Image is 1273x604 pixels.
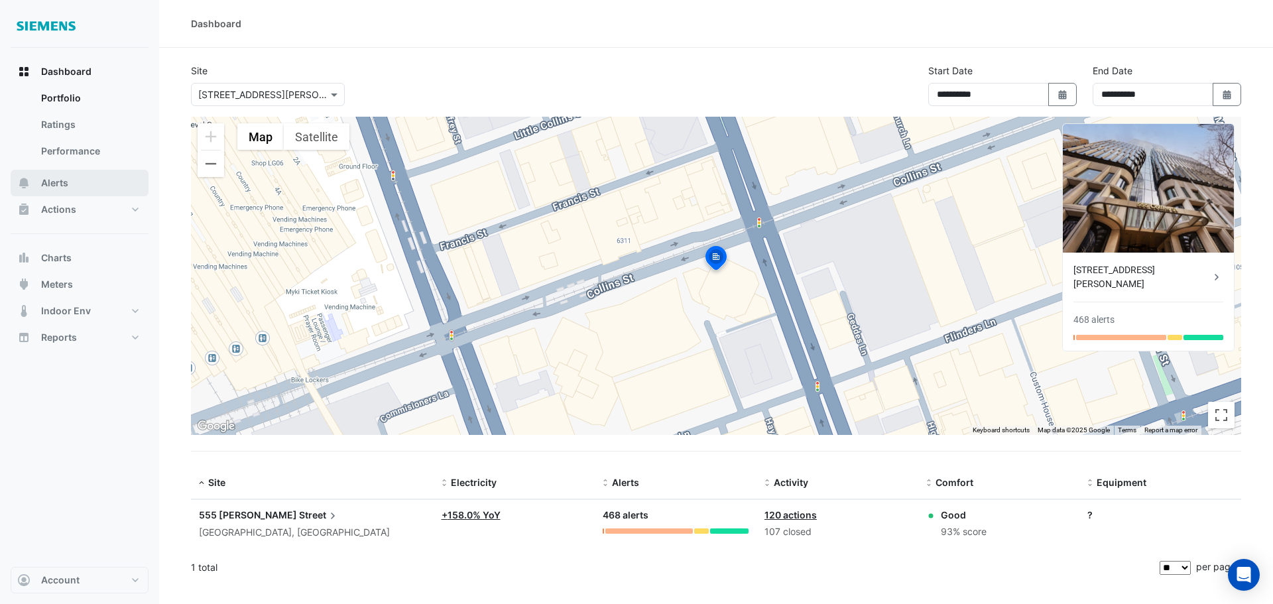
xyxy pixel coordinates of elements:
[17,176,30,190] app-icon: Alerts
[237,123,284,150] button: Show street map
[199,525,426,540] div: [GEOGRAPHIC_DATA], [GEOGRAPHIC_DATA]
[1228,559,1260,591] div: Open Intercom Messenger
[11,245,149,271] button: Charts
[208,477,225,488] span: Site
[191,551,1157,584] div: 1 total
[194,418,238,435] img: Google
[17,65,30,78] app-icon: Dashboard
[1087,508,1233,522] div: ?
[1144,426,1197,434] a: Report a map error
[198,151,224,177] button: Zoom out
[1221,89,1233,100] fa-icon: Select Date
[11,567,149,593] button: Account
[191,17,241,30] div: Dashboard
[764,509,817,520] a: 120 actions
[701,244,731,276] img: site-pin-selected.svg
[284,123,349,150] button: Show satellite imagery
[41,65,91,78] span: Dashboard
[1073,313,1115,327] div: 468 alerts
[30,85,149,111] a: Portfolio
[11,170,149,196] button: Alerts
[41,203,76,216] span: Actions
[1073,263,1210,291] div: [STREET_ADDRESS][PERSON_NAME]
[17,251,30,265] app-icon: Charts
[41,331,77,344] span: Reports
[199,509,297,520] span: 555 [PERSON_NAME]
[41,278,73,291] span: Meters
[941,508,987,522] div: Good
[30,138,149,164] a: Performance
[41,251,72,265] span: Charts
[442,509,501,520] a: +158.0% YoY
[451,477,497,488] span: Electricity
[17,203,30,216] app-icon: Actions
[612,477,639,488] span: Alerts
[11,196,149,223] button: Actions
[1097,477,1146,488] span: Equipment
[774,477,808,488] span: Activity
[16,11,76,37] img: Company Logo
[603,508,749,523] div: 468 alerts
[17,331,30,344] app-icon: Reports
[1063,124,1234,253] img: 555 Collins Street
[194,418,238,435] a: Open this area in Google Maps (opens a new window)
[1057,89,1069,100] fa-icon: Select Date
[11,85,149,170] div: Dashboard
[1038,426,1110,434] span: Map data ©2025 Google
[1118,426,1136,434] a: Terms (opens in new tab)
[191,64,208,78] label: Site
[764,524,910,540] div: 107 closed
[973,426,1030,435] button: Keyboard shortcuts
[928,64,973,78] label: Start Date
[198,123,224,150] button: Zoom in
[936,477,973,488] span: Comfort
[1093,64,1132,78] label: End Date
[11,58,149,85] button: Dashboard
[41,304,91,318] span: Indoor Env
[17,278,30,291] app-icon: Meters
[41,176,68,190] span: Alerts
[41,574,80,587] span: Account
[1196,561,1236,572] span: per page
[1208,402,1235,428] button: Toggle fullscreen view
[11,271,149,298] button: Meters
[11,324,149,351] button: Reports
[299,508,339,522] span: Street
[11,298,149,324] button: Indoor Env
[17,304,30,318] app-icon: Indoor Env
[941,524,987,540] div: 93% score
[30,111,149,138] a: Ratings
